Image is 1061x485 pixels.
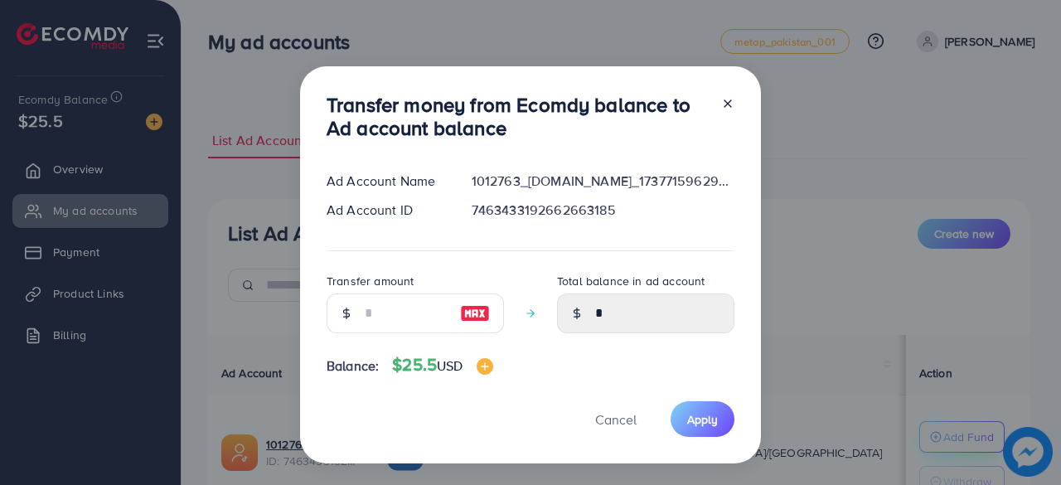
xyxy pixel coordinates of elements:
span: USD [437,356,463,375]
h4: $25.5 [392,355,492,376]
button: Apply [671,401,734,437]
span: Cancel [595,410,637,429]
span: Balance: [327,356,379,376]
img: image [460,303,490,323]
div: Ad Account ID [313,201,458,220]
div: 1012763_[DOMAIN_NAME]_1737715962950 [458,172,748,191]
div: Ad Account Name [313,172,458,191]
img: image [477,358,493,375]
span: Apply [687,411,718,428]
label: Total balance in ad account [557,273,705,289]
label: Transfer amount [327,273,414,289]
button: Cancel [574,401,657,437]
div: 7463433192662663185 [458,201,748,220]
h3: Transfer money from Ecomdy balance to Ad account balance [327,93,708,141]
